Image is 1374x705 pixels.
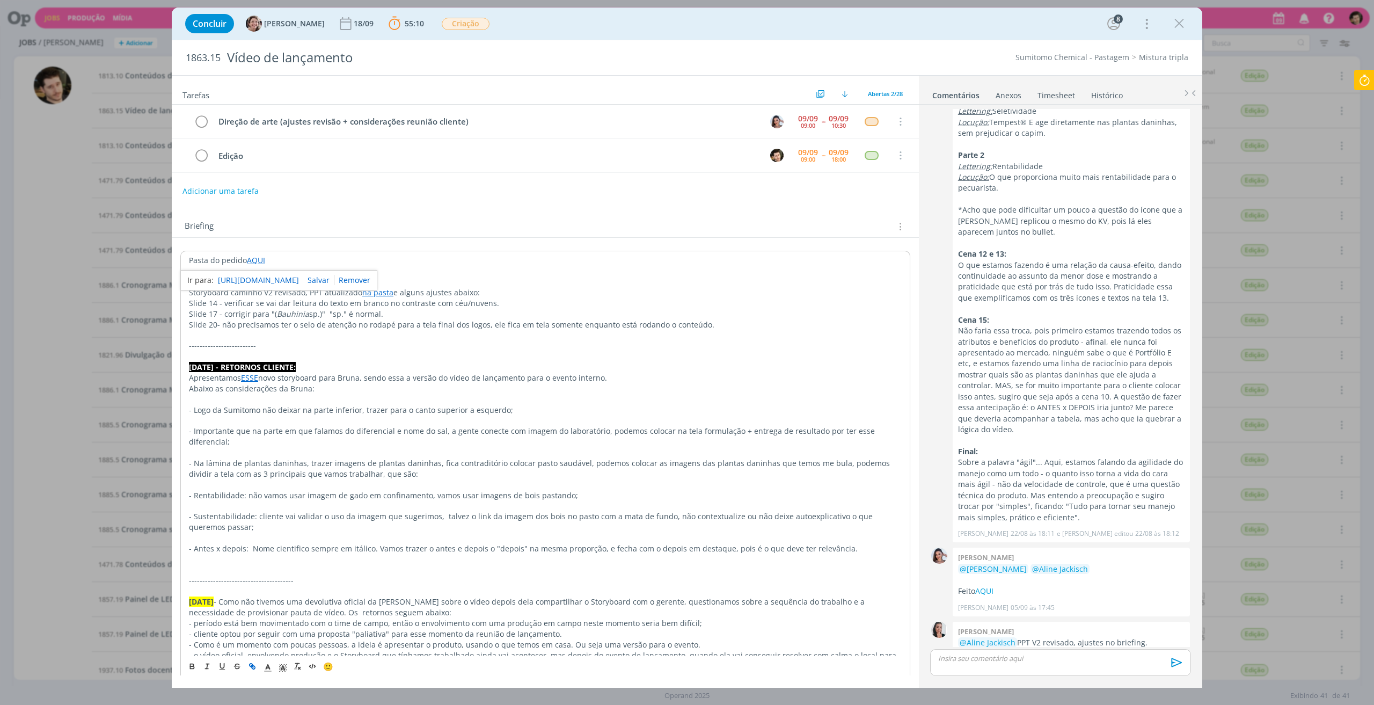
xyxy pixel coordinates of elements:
span: 22/08 às 18:12 [1135,529,1179,539]
div: Vídeo de lançamento [223,45,766,71]
p: ------------------------- [189,340,902,351]
div: Direção de arte (ajustes revisão + considerações reunião cliente) [214,115,760,128]
strong: [DATE] - RETORNOS CLIENTE: [189,362,296,372]
a: [URL][DOMAIN_NAME] [218,273,299,287]
span: Abertas 2/28 [868,90,903,98]
span: 55:10 [405,18,424,28]
p: - Como não tivemos uma devolutiva oficial da [PERSON_NAME] sobre o vídeo depois dela compartilhar... [189,597,902,618]
div: Edição [214,149,760,163]
div: 10:30 [831,122,846,128]
em: Bauhinia [277,309,309,319]
div: dialog [172,8,1202,688]
button: V [769,147,785,163]
span: Cor de Fundo [275,659,290,672]
div: 18:00 [831,156,846,162]
span: @Aline Jackisch [960,637,1015,648]
span: Cor do Texto [260,659,275,672]
img: N [931,548,947,564]
strong: Parte 2 [958,150,984,160]
p: Apresentamos novo storyboard para Bruna, sendo essa a versão do vídeo de lançamento para o evento... [189,373,902,383]
p: Storyboard caminho V2 revisado, PPT atualizado e alguns ajustes abaixo: [189,287,902,298]
span: Tarefas [182,88,209,100]
div: Anexos [996,90,1021,101]
strong: Final: [958,446,978,456]
div: 09:00 [801,122,815,128]
button: A[PERSON_NAME] [246,16,325,32]
p: Pasta do pedido [189,255,902,266]
u: Lettering: [958,161,992,171]
p: [PERSON_NAME] [958,529,1008,539]
p: - Sustentabilidade: cliente vai validar o uso da imagem que sugerimos, talvez o link da imagem do... [189,511,902,533]
a: AQUI [975,586,993,596]
strong: [DATE] [189,597,214,607]
p: PPT V2 revisado, ajustes no briefing. [958,637,1185,648]
img: A [246,16,262,32]
p: - Como é um momento com poucas pessoas, a ideia é apresentar o produto, usando o que temos em cas... [189,639,902,650]
p: [PERSON_NAME] [958,603,1008,613]
span: 22/08 às 18:11 [1011,529,1055,539]
button: 8 [1105,15,1122,32]
strong: Cena 15: [958,315,989,325]
a: AQUI [247,255,265,265]
p: *Acho que pode dificultar um pouco a questão do ícone que a [PERSON_NAME] replicou o mesmo do KV,... [958,205,1185,237]
span: 1863.15 [186,52,221,64]
p: - cliente optou por seguir com uma proposta "paliativa" para esse momento da reunião de lançamento. [189,629,902,639]
p: - Rentabilidade: não vamos usar imagem de gado em confinamento, vamos usar imagens de bois pastando; [189,490,902,501]
span: -- [822,118,825,125]
p: - Antes x depois: Nome cientifico sempre em itálico. Vamos trazer o antes e depois o "depois" na ... [189,543,902,554]
a: ESSE [241,373,258,383]
p: Slide 14 - verificar se vai dar leitura do texto em branco no contraste com céu/nuvens. [189,298,902,309]
p: Rentabilidade [958,161,1185,172]
p: Sobre a palavra "ágil"... Aqui, estamos falando da agilidade do manejo como um todo - o quanto is... [958,457,1185,523]
p: - Logo da Sumitomo não deixar na parte inferior, trazer para o canto superior a esquerdo; [189,405,902,416]
span: Briefing [185,220,214,234]
p: Slide 17 - corrigir para "( sp.)" "sp." é normal. [189,309,902,319]
p: Feito [958,586,1185,597]
span: e [PERSON_NAME] editou [1057,529,1133,539]
p: - Na lâmina de plantas daninhas, trazer imagens de plantas daninhas, fica contraditório colocar p... [189,458,902,479]
p: - período está bem movimentado com o time de campo, então o envolvimento com uma produção em camp... [189,618,902,629]
button: Criação [441,17,490,31]
a: Comentários [932,85,980,101]
span: 05/09 às 17:45 [1011,603,1055,613]
div: 09/09 [798,149,818,156]
img: arrow-down.svg [842,91,848,97]
b: [PERSON_NAME] [958,553,1014,562]
strong: Cena 12 e 13: [958,249,1006,259]
div: 09/09 [798,115,818,122]
a: Sumitomo Chemical - Pastagem [1015,52,1129,62]
span: -- [822,151,825,159]
a: Histórico [1091,85,1123,101]
img: V [770,149,784,162]
p: - o vídeo oficial, envolvendo produção e o Storyboard que tínhamos trabalhado ainda vai acontecer... [189,650,902,672]
button: 🙂 [320,659,335,672]
button: 55:10 [386,15,427,32]
b: [PERSON_NAME] [958,627,1014,636]
p: Seletividade [958,106,1185,117]
span: Concluir [193,19,226,28]
div: 09/09 [829,149,849,156]
p: O que estamos fazendo é uma relação da causa-efeito, dando continuidade ao assunto da menor dose ... [958,260,1185,304]
button: Adicionar uma tarefa [182,181,259,201]
div: 09:00 [801,156,815,162]
button: N [769,113,785,129]
p: Tempest® E age diretamente nas plantas daninhas, sem prejudicar o capim. [958,117,1185,139]
span: [PERSON_NAME] [264,20,325,27]
p: Abaixo as considerações da Bruna: [189,383,902,394]
span: @[PERSON_NAME] [960,564,1027,574]
a: Timesheet [1037,85,1076,101]
button: Concluir [185,14,234,33]
u: Lettering: [958,106,992,116]
div: 8 [1114,14,1123,24]
p: --------------------------------------- [189,576,902,586]
div: 09/09 [829,115,849,122]
span: Criação [442,18,489,30]
u: Locução: [958,172,989,182]
p: Não faria essa troca, pois primeiro estamos trazendo todos os atributos e benefícios do produto -... [958,325,1185,435]
p: Slide 20- não precisamos ter o selo de atenção no rodapé para a tela final dos logos, ele fica em... [189,319,902,330]
u: Locução: [958,117,989,127]
a: na pasta [362,287,393,297]
span: 🙂 [323,660,333,671]
div: 18/09 [354,20,376,27]
a: Mistura tripla [1139,52,1188,62]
